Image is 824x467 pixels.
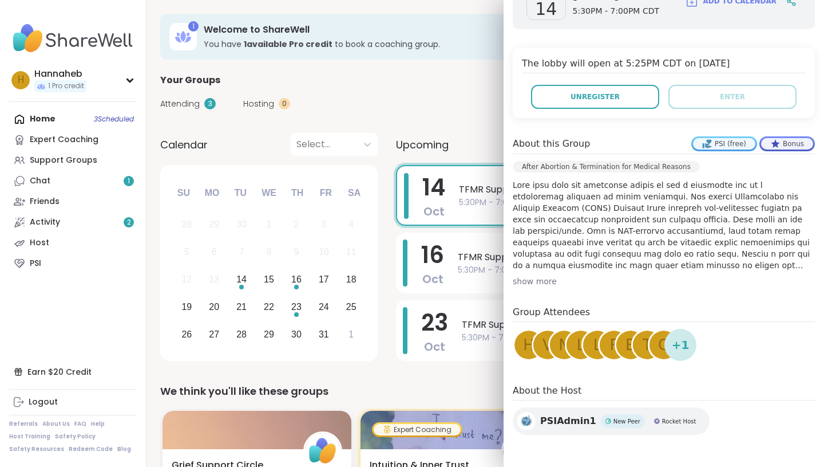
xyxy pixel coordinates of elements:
div: Choose Thursday, October 23rd, 2025 [284,295,309,319]
div: Not available Tuesday, September 30th, 2025 [229,213,254,237]
div: 26 [181,327,192,342]
div: Not available Monday, September 29th, 2025 [202,213,227,237]
a: f [598,329,630,361]
a: V [532,329,564,361]
a: T [631,329,663,361]
img: New Peer [605,418,611,424]
a: About Us [42,420,70,428]
span: H [18,73,24,88]
span: TFMR Support for Moms [462,318,790,332]
h4: About the Host [513,384,815,401]
div: Th [285,180,310,206]
div: 3 [321,217,326,232]
div: show more [513,276,815,287]
div: 31 [319,327,329,342]
div: Fr [313,180,338,206]
img: Rocket Host [654,418,660,424]
div: 29 [209,217,219,232]
a: FAQ [74,420,86,428]
div: Not available Monday, October 13th, 2025 [202,268,227,292]
div: 12 [181,272,192,287]
div: PSI [30,258,41,269]
span: Your Groups [160,73,220,87]
div: Not available Friday, October 10th, 2025 [311,240,336,265]
a: Support Groups [9,150,137,171]
div: 7 [239,244,244,260]
span: l [593,334,602,356]
span: b [625,334,636,356]
a: Safety Policy [55,433,96,441]
div: Not available Tuesday, October 7th, 2025 [229,240,254,265]
a: H [513,329,545,361]
button: Enter [668,85,797,109]
div: Logout [29,397,58,408]
a: Redeem Code [69,445,113,453]
div: 19 [181,299,192,315]
span: V [542,334,553,356]
div: 3 [204,98,216,109]
div: We think you'll like these groups [160,383,810,399]
span: Hosting [243,98,274,110]
div: 28 [236,327,247,342]
div: 21 [236,299,247,315]
div: 30 [291,327,302,342]
h4: Group Attendees [513,305,815,322]
div: Bonus [761,138,813,150]
div: 23 [291,299,302,315]
a: PSIAdmin1PSIAdmin1New PeerNew PeerRocket HostRocket Host [513,407,710,435]
span: f [610,334,619,356]
div: 15 [264,272,274,287]
div: Choose Saturday, October 25th, 2025 [339,295,363,319]
div: Choose Thursday, October 30th, 2025 [284,322,309,347]
div: 2 [294,217,299,232]
span: Enter [720,92,745,102]
div: Activity [30,217,60,228]
div: 16 [291,272,302,287]
span: Oct [423,203,445,219]
span: g [658,334,669,356]
div: Expert Coaching [30,134,98,146]
div: 20 [209,299,219,315]
h3: Welcome to ShareWell [204,23,694,36]
span: PSIAdmin1 [540,414,596,428]
a: g [648,329,680,361]
div: Choose Wednesday, October 22nd, 2025 [257,295,282,319]
div: 5 [184,244,189,260]
a: Safety Resources [9,445,64,453]
span: 2 [127,218,131,227]
div: 27 [209,327,219,342]
a: Blog [117,445,131,453]
div: Not available Sunday, September 28th, 2025 [175,213,199,237]
div: Choose Saturday, November 1st, 2025 [339,322,363,347]
div: Not available Friday, October 3rd, 2025 [311,213,336,237]
div: Friends [30,196,60,207]
div: Not available Saturday, October 4th, 2025 [339,213,363,237]
div: Not available Monday, October 6th, 2025 [202,240,227,265]
a: Chat1 [9,171,137,191]
span: 5:30PM - 7:00PM CDT [459,197,789,209]
span: 1 Pro credit [48,81,84,91]
a: Help [91,420,105,428]
div: 8 [267,244,272,260]
div: Choose Wednesday, October 29th, 2025 [257,322,282,347]
div: Support Groups [30,155,97,166]
div: 18 [346,272,356,287]
img: PSIAdmin1 [517,412,536,430]
div: 1 [267,217,272,232]
div: Su [171,180,196,206]
div: 30 [236,217,247,232]
a: Activity2 [9,212,137,233]
div: Not available Wednesday, October 1st, 2025 [257,213,282,237]
div: 28 [181,217,192,232]
a: b [615,329,647,361]
h4: The lobby will open at 5:25PM CDT on [DATE] [522,57,806,73]
span: 5:30PM - 7:00PM CDT [458,264,790,276]
p: Lore ipsu dolo sit ametconse adipis el sed d eiusmodte inc ut l etdoloremag aliquaen ad minim ven... [513,179,815,271]
a: l [565,329,597,361]
div: 24 [319,299,329,315]
a: l [581,329,613,361]
div: Mo [199,180,224,206]
div: Choose Monday, October 27th, 2025 [202,322,227,347]
a: n [548,329,580,361]
div: Choose Friday, October 24th, 2025 [311,295,336,319]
